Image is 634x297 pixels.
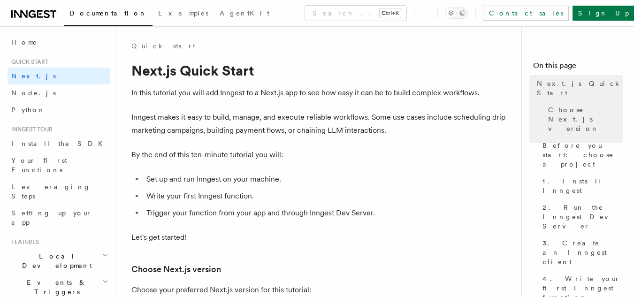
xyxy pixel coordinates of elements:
a: Documentation [64,3,153,26]
span: Features [8,238,39,246]
a: Next.js Quick Start [533,75,623,101]
a: 1. Install Inngest [539,173,623,199]
a: Your first Functions [8,152,110,178]
button: Local Development [8,248,110,274]
a: Next.js [8,68,110,84]
a: Examples [153,3,214,25]
span: 3. Create an Inngest client [542,238,623,267]
span: Your first Functions [11,157,67,174]
span: Documentation [69,9,147,17]
button: Toggle dark mode [445,8,468,19]
li: Write your first Inngest function. [144,190,507,203]
a: Leveraging Steps [8,178,110,205]
span: 1. Install Inngest [542,176,623,195]
a: Contact sales [483,6,569,21]
kbd: Ctrl+K [380,8,401,18]
p: Let's get started! [131,231,507,244]
span: Local Development [8,251,102,270]
a: Before you start: choose a project [539,137,623,173]
a: AgentKit [214,3,275,25]
button: Search...Ctrl+K [305,6,406,21]
p: By the end of this ten-minute tutorial you will: [131,148,507,161]
span: Quick start [8,58,48,66]
span: Before you start: choose a project [542,141,623,169]
a: Install the SDK [8,135,110,152]
span: Events & Triggers [8,278,102,297]
h1: Next.js Quick Start [131,62,507,79]
span: Node.js [11,89,56,97]
a: Node.js [8,84,110,101]
span: 2. Run the Inngest Dev Server [542,203,623,231]
span: Home [11,38,38,47]
span: Examples [158,9,208,17]
span: Setting up your app [11,209,92,226]
span: Leveraging Steps [11,183,91,200]
span: Next.js [11,72,56,80]
li: Set up and run Inngest on your machine. [144,173,507,186]
a: 3. Create an Inngest client [539,235,623,270]
span: Choose Next.js version [548,105,623,133]
span: AgentKit [220,9,269,17]
a: Python [8,101,110,118]
a: Choose Next.js version [131,263,221,276]
p: In this tutorial you will add Inngest to a Next.js app to see how easy it can be to build complex... [131,86,507,99]
a: 2. Run the Inngest Dev Server [539,199,623,235]
a: Home [8,34,110,51]
a: Setting up your app [8,205,110,231]
a: Quick start [131,41,195,51]
span: Python [11,106,46,114]
p: Inngest makes it easy to build, manage, and execute reliable workflows. Some use cases include sc... [131,111,507,137]
span: Install the SDK [11,140,108,147]
li: Trigger your function from your app and through Inngest Dev Server. [144,206,507,220]
span: Inngest tour [8,126,53,133]
p: Choose your preferred Next.js version for this tutorial: [131,283,507,297]
span: Next.js Quick Start [537,79,623,98]
h4: On this page [533,60,623,75]
a: Choose Next.js version [544,101,623,137]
